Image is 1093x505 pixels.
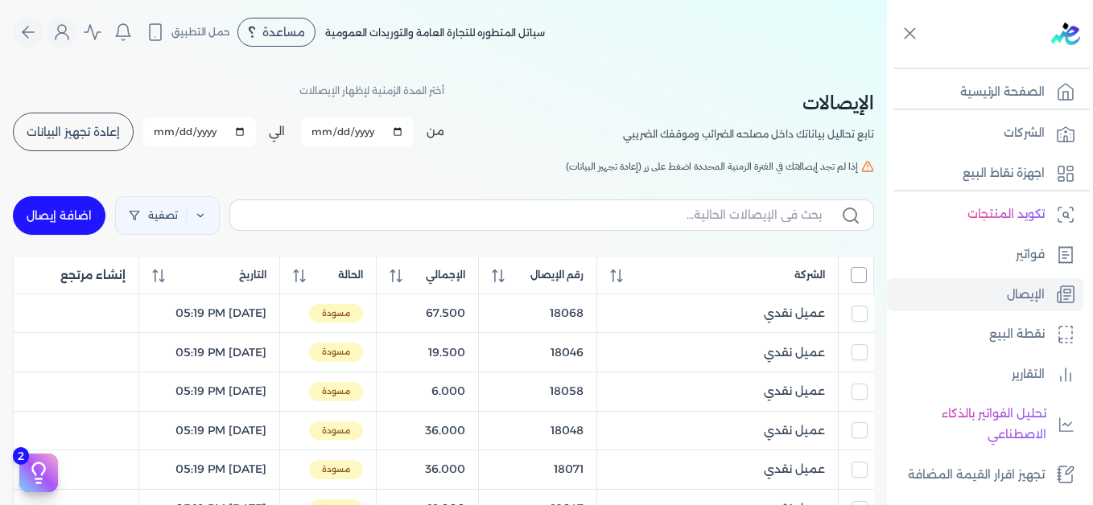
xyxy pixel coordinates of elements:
[60,267,126,284] span: إنشاء مرتجع
[887,76,1083,109] a: الصفحة الرئيسية
[138,294,279,333] td: [DATE] 05:19 PM
[325,27,545,39] span: سياتل المتطوره للتجارة العامة والتوريدات العمومية
[478,372,596,411] td: 18058
[764,383,825,400] span: عميل نقدي
[426,268,465,282] span: الإجمالي
[478,333,596,372] td: 18046
[478,411,596,450] td: 18048
[887,318,1083,351] a: نقطة البيع
[566,159,858,174] span: إذا لم تجد إيصالاتك في الفترة الزمنية المحددة اضغط على زر (إعادة تجهيز البيانات)
[309,304,363,323] span: مسودة
[623,88,874,117] h2: الإيصالات
[138,411,279,450] td: [DATE] 05:19 PM
[794,268,825,282] span: الشركة
[764,422,825,439] span: عميل نقدي
[309,343,363,362] span: مسودة
[309,460,363,479] span: مسودة
[764,305,825,322] span: عميل نقدي
[243,207,822,224] input: بحث في الإيصالات الحالية...
[623,124,874,145] p: تابع تحاليل بياناتك داخل مصلحه الضرائب وموقفك الضريبي
[299,80,444,101] p: أختر المدة الزمنية لإظهار الإيصالات
[610,383,825,400] a: عميل نقدي
[27,126,120,138] span: إعادة تجهيز البيانات
[269,123,285,140] label: الي
[887,157,1083,191] a: اجهزة نقاط البيع
[1004,123,1045,144] p: الشركات
[610,422,825,439] a: عميل نقدي
[13,447,29,465] span: 2
[610,305,825,322] a: عميل نقدي
[1007,285,1045,306] p: الإيصال
[376,372,478,411] td: 6.000
[171,25,230,39] span: حمل التطبيق
[262,27,305,38] span: مساعدة
[427,123,444,140] label: من
[376,294,478,333] td: 67.500
[13,113,134,151] button: إعادة تجهيز البيانات
[887,198,1083,232] a: تكويد المنتجات
[478,450,596,490] td: 18071
[764,461,825,478] span: عميل نقدي
[338,268,363,282] span: الحالة
[989,324,1045,345] p: نقطة البيع
[1012,364,1045,385] p: التقارير
[967,204,1045,225] p: تكويد المنتجات
[478,294,596,333] td: 18068
[895,404,1046,445] p: تحليل الفواتير بالذكاء الاصطناعي
[13,196,105,235] a: اضافة إيصال
[960,82,1045,103] p: الصفحة الرئيسية
[309,421,363,441] span: مسودة
[610,461,825,478] a: عميل نقدي
[1016,244,1045,265] p: فواتير
[376,411,478,450] td: 36.000
[19,454,58,492] button: 2
[1051,23,1080,45] img: logo
[142,18,234,46] button: حمل التطبيق
[908,465,1045,486] p: تجهيز اقرار القيمة المضافة
[138,372,279,411] td: [DATE] 05:19 PM
[115,196,220,235] a: تصفية
[887,358,1083,392] a: التقارير
[887,238,1083,272] a: فواتير
[887,458,1083,492] a: تجهيز اقرار القيمة المضافة
[530,268,584,282] span: رقم الإيصال
[237,18,316,47] div: مساعدة
[138,333,279,372] td: [DATE] 05:19 PM
[376,450,478,490] td: 36.000
[309,382,363,401] span: مسودة
[610,344,825,361] a: عميل نقدي
[239,268,266,282] span: التاريخ
[887,278,1083,312] a: الإيصال
[963,163,1045,184] p: اجهزة نقاط البيع
[376,333,478,372] td: 19.500
[764,344,825,361] span: عميل نقدي
[887,117,1083,150] a: الشركات
[138,450,279,490] td: [DATE] 05:19 PM
[887,397,1083,451] a: تحليل الفواتير بالذكاء الاصطناعي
